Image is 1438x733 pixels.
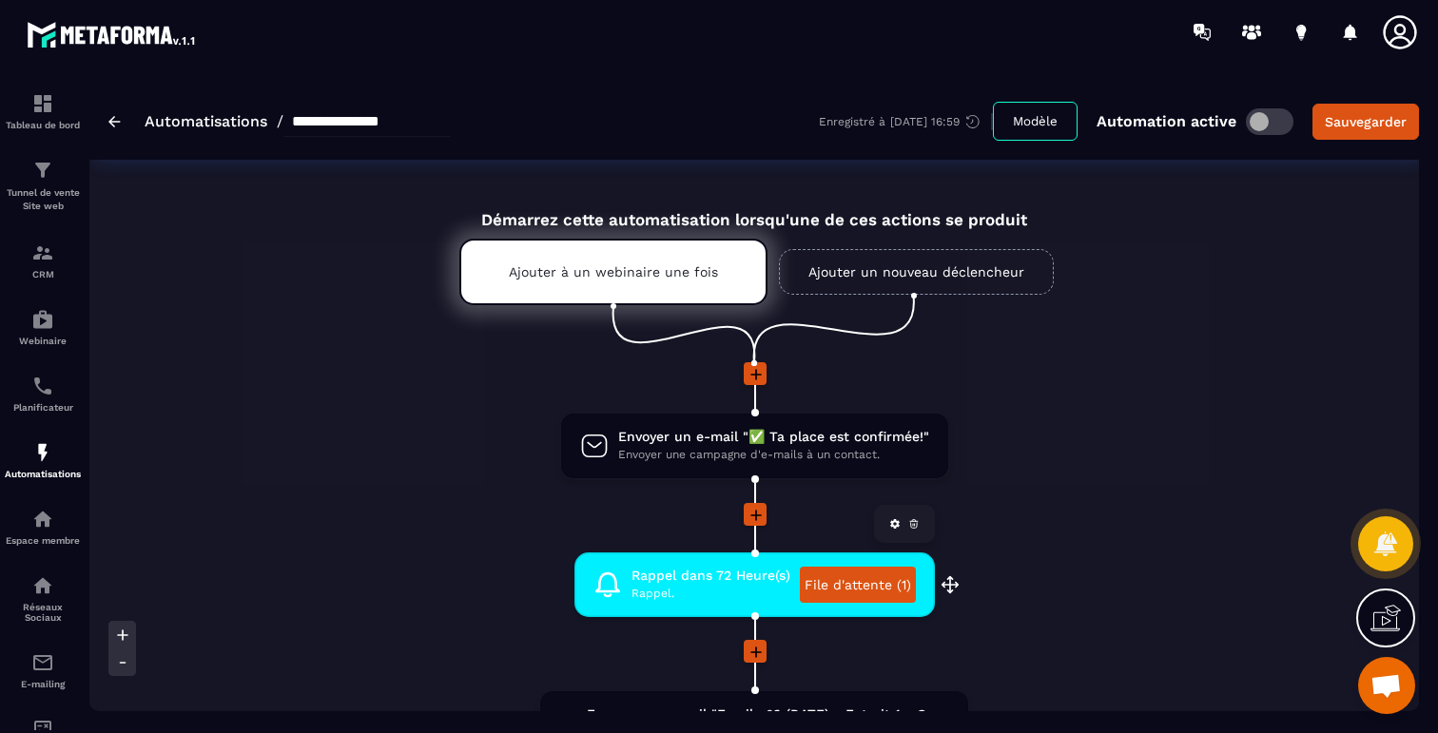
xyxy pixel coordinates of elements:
a: automationsautomationsEspace membre [5,493,81,560]
div: Ouvrir le chat [1358,657,1415,714]
p: [DATE] 16:59 [890,115,960,128]
p: CRM [5,269,81,280]
button: Sauvegarder [1312,104,1419,140]
div: Enregistré à [819,113,993,130]
img: email [31,651,54,674]
a: Ajouter un nouveau déclencheur [779,249,1054,295]
img: formation [31,159,54,182]
img: automations [31,508,54,530]
p: Webinaire [5,336,81,346]
div: Démarrez cette automatisation lorsqu'une de ces actions se produit [412,188,1098,229]
span: / [277,112,283,130]
span: Envoyer une campagne d'e-mails à un contact. [618,446,929,464]
a: formationformationTunnel de vente Site web [5,145,81,227]
img: automations [31,441,54,464]
p: Espace membre [5,535,81,546]
a: automationsautomationsWebinaire [5,294,81,360]
a: social-networksocial-networkRéseaux Sociaux [5,560,81,637]
a: formationformationTableau de bord [5,78,81,145]
p: Automation active [1097,112,1236,130]
a: formationformationCRM [5,227,81,294]
button: Modèle [993,102,1078,141]
img: formation [31,241,54,264]
p: E-mailing [5,679,81,689]
img: logo [27,17,198,51]
p: Réseaux Sociaux [5,602,81,623]
span: Rappel dans 72 Heure(s) [632,567,790,585]
span: Rappel. [632,585,790,603]
span: Envoyer un e-mail "✅ Ta place est confirmée!" [618,428,929,446]
img: automations [31,308,54,331]
p: Ajouter à un webinaire une fois [509,264,718,280]
img: social-network [31,574,54,597]
p: Tableau de bord [5,120,81,130]
a: automationsautomationsAutomatisations [5,427,81,493]
img: arrow [108,116,121,127]
p: Tunnel de vente Site web [5,186,81,213]
div: Sauvegarder [1325,112,1407,131]
a: Automatisations [145,112,267,130]
a: emailemailE-mailing [5,637,81,704]
a: schedulerschedulerPlanificateur [5,360,81,427]
a: File d'attente (1) [800,567,916,603]
img: scheduler [31,375,54,397]
p: Planificateur [5,402,81,413]
p: Automatisations [5,469,81,479]
img: formation [31,92,54,115]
